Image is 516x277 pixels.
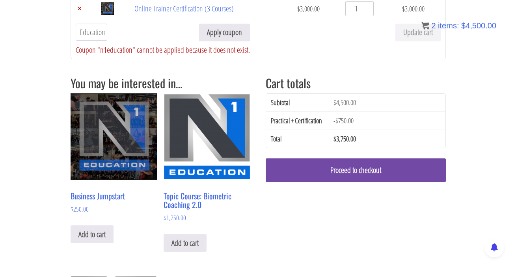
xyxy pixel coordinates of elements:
[71,188,157,204] h2: Business Jumpstart
[164,93,250,223] a: Topic Course: Biometric Coaching 2.0 $1,250.00
[333,98,356,107] bdi: 4,500.00
[134,3,234,14] a: Online Trainer Certification (3 Courses)
[266,94,329,112] th: Subtotal
[266,158,446,182] a: Proceed to checkout
[71,204,89,214] bdi: 250.00
[264,211,447,233] iframe: Secure express checkout frame
[266,76,446,89] h2: Cart totals
[333,134,356,143] bdi: 3,750.00
[266,112,329,130] th: Practical + Certification
[164,93,250,180] img: Topic Course: Biometric Coaching 2.0
[264,188,447,210] iframe: Secure express checkout frame
[76,45,250,55] p: Coupon "n1education" cannot be applied because it does not exist.
[71,225,114,243] a: Add to cart: “Business Jumpstart”
[335,116,338,125] span: $
[421,21,496,30] a: 2 items: $4,500.00
[164,213,166,222] span: $
[76,5,84,13] a: Remove Online Trainer Certification (3 Courses) from cart
[266,130,329,148] th: Total
[335,116,354,125] span: 750.00
[461,21,466,30] span: $
[76,24,107,41] input: Coupon code
[333,134,336,143] span: $
[199,24,250,41] button: Apply coupon
[329,112,445,130] td: -
[461,21,496,30] bdi: 4,500.00
[101,2,114,15] img: Online Trainer Certification (3 Courses)
[333,98,336,107] span: $
[71,76,251,89] h2: You may be interested in…
[395,24,441,41] button: Update cart
[421,22,429,30] img: icon11.png
[71,204,73,214] span: $
[402,4,425,13] bdi: 3,000.00
[164,234,207,252] a: Add to cart: “Topic Course: Biometric Coaching 2.0”
[71,93,157,214] a: Business Jumpstart $250.00
[297,4,300,13] span: $
[402,4,405,13] span: $
[264,234,447,256] iframe: Secure express checkout frame
[164,213,186,222] bdi: 1,250.00
[71,93,157,180] img: Business Jumpstart
[438,21,459,30] span: items:
[164,188,250,213] h2: Topic Course: Biometric Coaching 2.0
[297,4,320,13] bdi: 3,000.00
[345,1,374,16] input: Product quantity
[431,21,436,30] span: 2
